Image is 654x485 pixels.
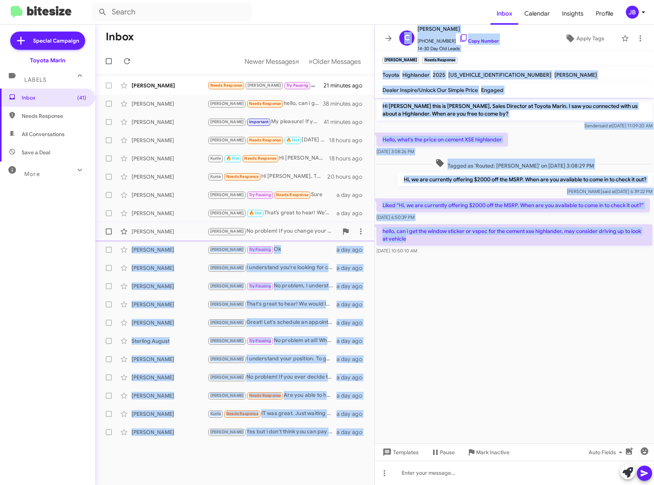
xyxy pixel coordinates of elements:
[208,136,329,144] div: [DATE] is good I like 10am
[132,228,208,235] div: [PERSON_NAME]
[417,45,499,52] span: 14-30 Day Old Leads
[376,214,414,220] span: [DATE] 6:50:39 PM
[249,393,281,398] span: Needs Response
[210,357,244,361] span: [PERSON_NAME]
[210,211,244,216] span: [PERSON_NAME]
[132,282,208,290] div: [PERSON_NAME]
[132,136,208,144] div: [PERSON_NAME]
[337,264,368,272] div: a day ago
[249,192,271,197] span: Try Pausing
[208,409,337,418] div: IT was great. Just waiting on more options!
[208,300,337,309] div: That's great to hear! We would love to make you an offer on your Outback. When would be a good ti...
[383,87,478,94] span: Dealer Inspire/Unlock Our Simple Price
[208,154,329,163] div: Hi [PERSON_NAME], sorry for the no show, would it be good to drop by [DATE], likely between noon-2
[210,411,221,416] span: Kunle
[337,355,368,363] div: a day ago
[626,6,639,19] div: JB
[244,156,276,161] span: Needs Response
[324,82,368,89] div: 21 minutes ago
[208,282,337,290] div: No problem, I understand! Once your new car arrives, reach out to schedule an appointment to disc...
[337,282,368,290] div: a day ago
[132,410,208,418] div: [PERSON_NAME]
[313,57,361,66] span: Older Messages
[433,71,445,78] span: 2025
[132,209,208,217] div: [PERSON_NAME]
[132,355,208,363] div: [PERSON_NAME]
[381,445,419,459] span: Templates
[24,76,46,83] span: Labels
[208,245,337,254] div: Ok
[208,373,337,382] div: No problem! If you ever decide to sell your Niro Ev in the future, feel free to reach out. Have a...
[22,130,65,138] span: All Conversations
[226,411,259,416] span: Needs Response
[208,318,337,327] div: Great! Let's schedule an appointment for you to bring in your Model S. What day and time works be...
[210,430,244,434] span: [PERSON_NAME]
[249,101,281,106] span: Needs Response
[337,410,368,418] div: a day ago
[226,156,239,161] span: 🔥 Hot
[551,32,617,45] button: Apply Tags
[422,57,457,64] small: Needs Response
[208,81,324,90] div: Can you stop cold texting me. I'm working with [PERSON_NAME] and when I'm ready I will let him kn...
[226,174,259,179] span: Needs Response
[210,284,244,288] span: [PERSON_NAME]
[210,393,244,398] span: [PERSON_NAME]
[589,445,625,459] span: Auto Fields
[210,119,244,124] span: [PERSON_NAME]
[398,173,652,186] p: Hi, we are currently offering $2000 off the MSRP. When are you available to come in to check it out?
[602,189,616,194] span: said at
[77,94,86,101] span: (41)
[132,82,208,89] div: [PERSON_NAME]
[376,149,414,154] span: [DATE] 3:08:26 PM
[383,71,399,78] span: Toyota
[210,338,244,343] span: [PERSON_NAME]
[376,224,652,246] p: hello, can i get the window sticker or vspec for the cement xse highlander, may consider driving ...
[376,99,652,120] p: Hi [PERSON_NAME] this is [PERSON_NAME], Sales Director at Toyota Marin. I saw you connected with ...
[518,3,556,25] span: Calendar
[208,428,337,436] div: Yes but i don't think you can pay me higher than $15k
[337,246,368,254] div: a day ago
[337,428,368,436] div: a day ago
[22,149,50,156] span: Save a Deal
[490,3,518,25] a: Inbox
[210,138,244,143] span: [PERSON_NAME]
[337,191,368,199] div: a day ago
[30,57,65,64] div: Toyota Marin
[249,211,262,216] span: 🔥 Hot
[295,57,300,66] span: «
[210,302,244,307] span: [PERSON_NAME]
[337,392,368,399] div: a day ago
[248,83,281,88] span: [PERSON_NAME]
[208,355,337,363] div: I understand your position. To get a fair assessment and an accurate offer, let’s schedule a time...
[210,247,244,252] span: [PERSON_NAME]
[383,57,419,64] small: [PERSON_NAME]
[276,192,308,197] span: Needs Response
[249,138,281,143] span: Needs Response
[249,119,269,124] span: Important
[476,445,510,459] span: Mark Inactive
[619,6,646,19] button: JB
[376,198,650,212] p: Liked “Hi, we are currently offering $2000 off the MSRP. When are you available to come in to che...
[337,337,368,345] div: a day ago
[329,155,368,162] div: 18 hours ago
[132,301,208,308] div: [PERSON_NAME]
[132,246,208,254] div: [PERSON_NAME]
[208,172,327,181] div: Hi [PERSON_NAME], Thank you for following up. I received the quote from your sales team and appre...
[106,31,134,43] h1: Inbox
[24,171,40,178] span: More
[590,3,619,25] a: Profile
[132,392,208,399] div: [PERSON_NAME]
[337,374,368,381] div: a day ago
[249,284,271,288] span: Try Pausing
[376,133,508,146] p: Hello, what's the price on cement XSE highlander
[240,54,365,69] nav: Page navigation example
[132,337,208,345] div: Sterling August
[323,100,368,108] div: 38 minutes ago
[132,191,208,199] div: [PERSON_NAME]
[337,319,368,327] div: a day ago
[210,83,243,88] span: Needs Response
[337,209,368,217] div: a day ago
[132,264,208,272] div: [PERSON_NAME]
[132,155,208,162] div: [PERSON_NAME]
